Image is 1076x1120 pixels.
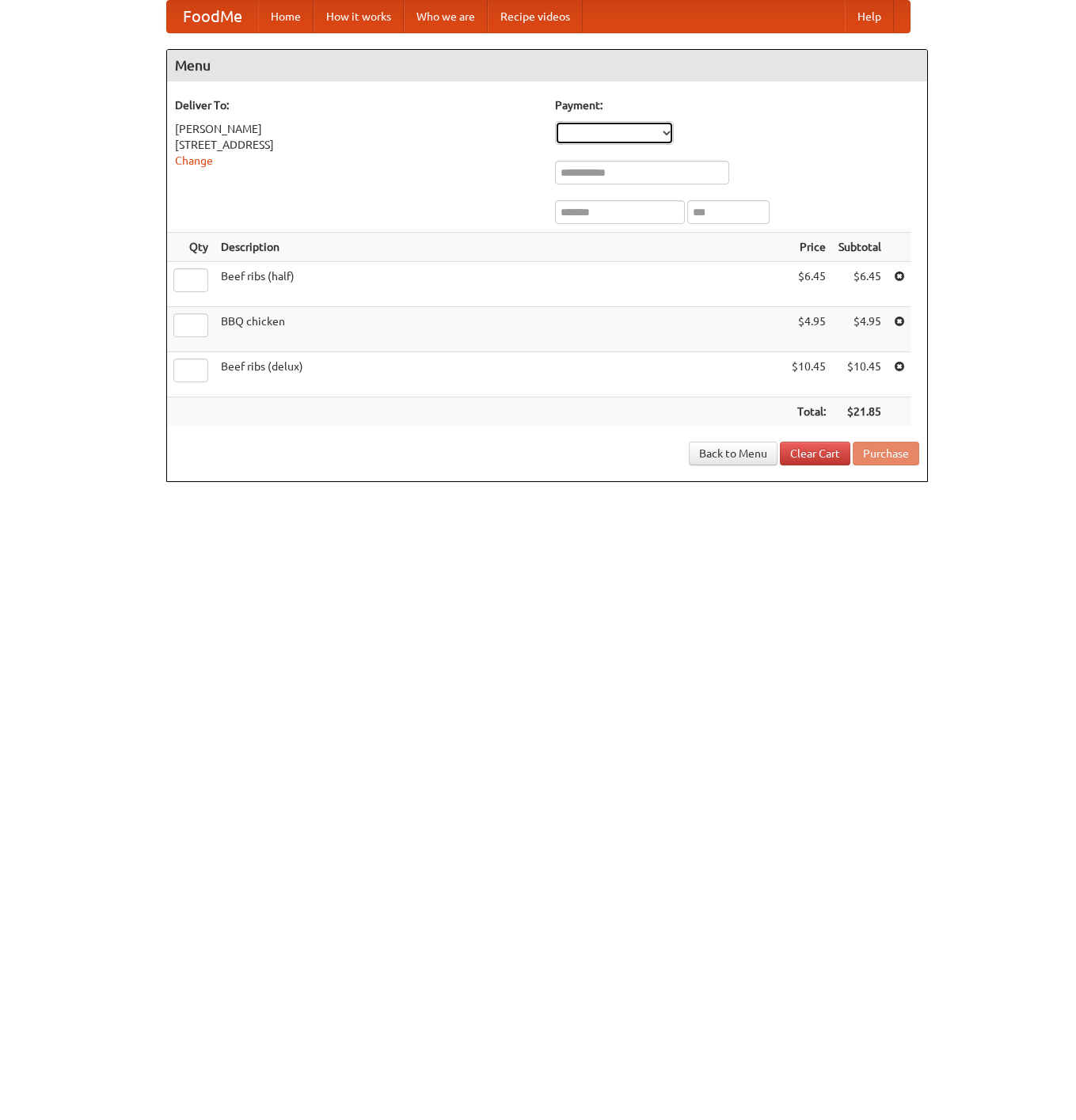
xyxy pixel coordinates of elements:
td: Beef ribs (half) [215,262,785,307]
button: Purchase [853,442,919,465]
a: Home [258,1,314,32]
a: Help [845,1,894,32]
td: $4.95 [832,307,888,352]
a: How it works [314,1,404,32]
td: $6.45 [832,262,888,307]
div: [STREET_ADDRESS] [175,137,539,153]
td: $10.45 [832,352,888,397]
td: Beef ribs (delux) [215,352,785,397]
a: Who we are [404,1,488,32]
a: Back to Menu [689,442,778,465]
td: BBQ chicken [215,307,785,352]
div: [PERSON_NAME] [175,121,539,137]
th: Price [785,233,832,262]
a: Change [175,154,213,167]
a: Clear Cart [780,442,850,465]
th: Total: [785,397,832,427]
th: Qty [167,233,215,262]
h5: Deliver To: [175,97,539,113]
a: Recipe videos [488,1,583,32]
h5: Payment: [555,97,919,113]
h4: Menu [167,50,927,82]
th: Subtotal [832,233,888,262]
a: FoodMe [167,1,258,32]
th: $21.85 [832,397,888,427]
td: $6.45 [785,262,832,307]
td: $10.45 [785,352,832,397]
th: Description [215,233,785,262]
td: $4.95 [785,307,832,352]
